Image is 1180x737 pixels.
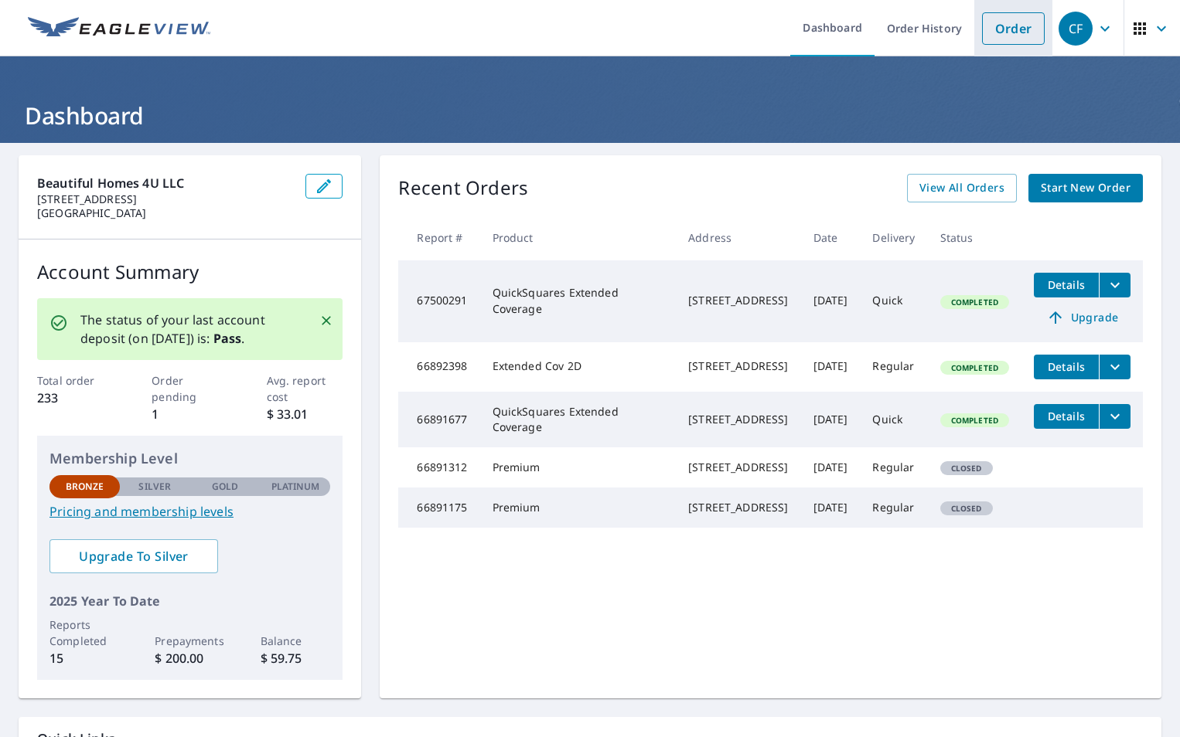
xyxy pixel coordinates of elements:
p: Order pending [152,372,228,405]
p: 15 [49,649,120,667]
p: Beautiful Homes 4U LLC [37,174,293,192]
td: QuickSquares Extended Coverage [480,260,677,342]
p: $ 33.01 [267,405,343,423]
p: [STREET_ADDRESS] [37,192,293,206]
div: [STREET_ADDRESS] [688,293,788,308]
td: Regular [860,342,927,392]
p: 1 [152,405,228,423]
button: filesDropdownBtn-66891677 [1099,404,1131,429]
td: Regular [860,487,927,528]
button: detailsBtn-67500291 [1034,273,1099,297]
span: View All Orders [919,178,1004,198]
p: Balance [261,633,331,649]
td: [DATE] [801,342,861,392]
span: Completed [942,415,1008,426]
button: detailsBtn-66892398 [1034,355,1099,379]
span: Start New Order [1041,178,1131,198]
td: Quick [860,260,927,342]
span: Details [1043,359,1090,374]
a: Upgrade To Silver [49,539,218,573]
td: [DATE] [801,447,861,487]
p: [GEOGRAPHIC_DATA] [37,206,293,220]
td: Extended Cov 2D [480,342,677,392]
button: detailsBtn-66891677 [1034,404,1099,429]
img: EV Logo [28,17,210,40]
h1: Dashboard [19,100,1161,131]
a: Start New Order [1028,174,1143,202]
th: Status [928,215,1021,260]
span: Upgrade [1043,308,1121,327]
td: QuickSquares Extended Coverage [480,392,677,447]
div: [STREET_ADDRESS] [688,460,788,475]
div: [STREET_ADDRESS] [688,412,788,427]
td: Quick [860,392,927,447]
td: [DATE] [801,487,861,528]
span: Details [1043,277,1090,292]
p: Recent Orders [398,174,528,202]
span: Closed [942,463,991,474]
p: Reports Completed [49,616,120,649]
span: Closed [942,503,991,514]
td: [DATE] [801,260,861,342]
p: Prepayments [155,633,225,649]
p: 2025 Year To Date [49,592,330,610]
a: Pricing and membership levels [49,502,330,521]
button: filesDropdownBtn-67500291 [1099,273,1131,297]
a: Order [982,12,1045,45]
b: Pass [213,330,242,347]
p: 233 [37,389,114,407]
span: Completed [942,297,1008,307]
p: Account Summary [37,258,343,286]
p: The status of your last account deposit (on [DATE]) is: . [80,311,301,348]
a: View All Orders [907,174,1017,202]
p: Gold [212,480,238,494]
span: Upgrade To Silver [62,548,206,565]
span: Details [1043,409,1090,423]
p: Silver [138,480,171,494]
td: [DATE] [801,392,861,447]
div: [STREET_ADDRESS] [688,358,788,374]
th: Report # [398,215,479,260]
th: Date [801,215,861,260]
td: 66891312 [398,447,479,487]
p: Platinum [271,480,320,494]
td: Regular [860,447,927,487]
p: Membership Level [49,448,330,469]
td: Premium [480,447,677,487]
th: Delivery [860,215,927,260]
td: 66892398 [398,342,479,392]
div: [STREET_ADDRESS] [688,500,788,515]
td: 66891175 [398,487,479,528]
th: Address [676,215,800,260]
p: $ 59.75 [261,649,331,667]
span: Completed [942,362,1008,373]
td: Premium [480,487,677,528]
button: Close [316,311,336,331]
a: Upgrade [1034,305,1131,330]
td: 67500291 [398,260,479,342]
td: 66891677 [398,392,479,447]
p: Bronze [66,480,104,494]
button: filesDropdownBtn-66892398 [1099,355,1131,379]
p: Avg. report cost [267,372,343,405]
div: CF [1059,12,1093,46]
th: Product [480,215,677,260]
p: $ 200.00 [155,649,225,667]
p: Total order [37,372,114,389]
